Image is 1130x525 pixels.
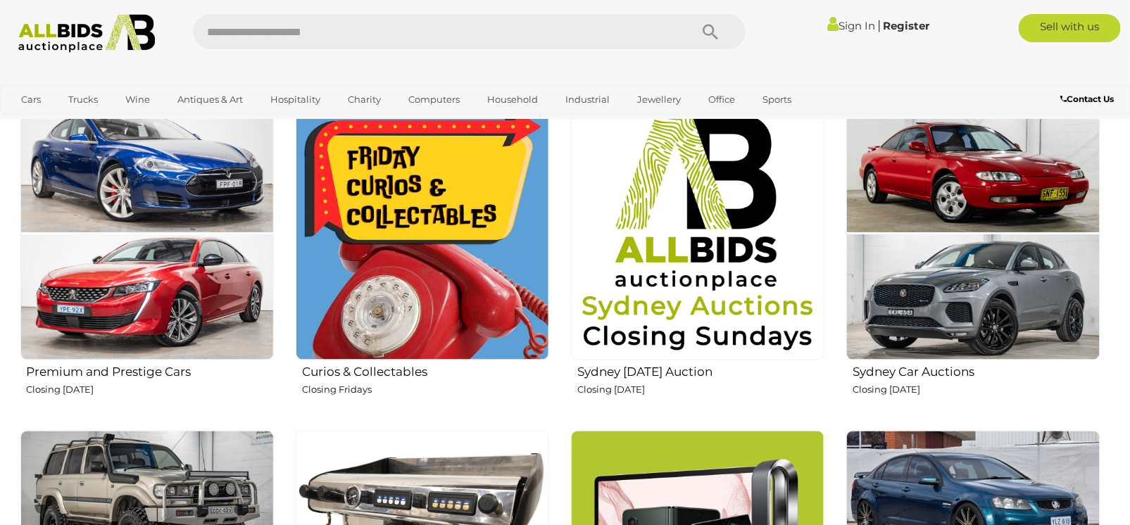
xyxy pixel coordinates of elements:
p: Closing Fridays [302,382,549,398]
span: | [878,18,881,33]
a: Industrial [557,88,620,111]
a: Sell with us [1019,14,1121,42]
a: Jewellery [629,88,691,111]
h2: Curios & Collectables [302,362,549,379]
p: Closing [DATE] [27,382,274,398]
a: Contact Us [1060,91,1117,107]
a: Sports [754,88,801,111]
img: Sydney Car Auctions [846,107,1100,360]
a: Computers [400,88,470,111]
a: Sydney [DATE] Auction Closing [DATE] [570,106,824,419]
a: Charity [339,88,391,111]
a: Premium and Prestige Cars Closing [DATE] [20,106,274,419]
a: Office [700,88,745,111]
a: Household [479,88,548,111]
img: Premium and Prestige Cars [20,107,274,360]
b: Contact Us [1060,94,1114,104]
p: Closing [DATE] [853,382,1100,398]
img: Allbids.com.au [11,14,163,53]
button: Search [675,14,746,49]
h2: Sydney [DATE] Auction [577,362,824,379]
a: Cars [13,88,51,111]
a: Hospitality [262,88,330,111]
a: Wine [117,88,160,111]
a: Curios & Collectables Closing Fridays [295,106,549,419]
h2: Premium and Prestige Cars [27,362,274,379]
a: Trucks [60,88,108,111]
a: Antiques & Art [169,88,253,111]
a: Sydney Car Auctions Closing [DATE] [846,106,1100,419]
a: Sign In [828,19,876,32]
a: Register [884,19,930,32]
img: Sydney Sunday Auction [571,107,824,360]
img: Curios & Collectables [296,107,549,360]
p: Closing [DATE] [577,382,824,398]
a: [GEOGRAPHIC_DATA] [13,111,131,134]
h2: Sydney Car Auctions [853,362,1100,379]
